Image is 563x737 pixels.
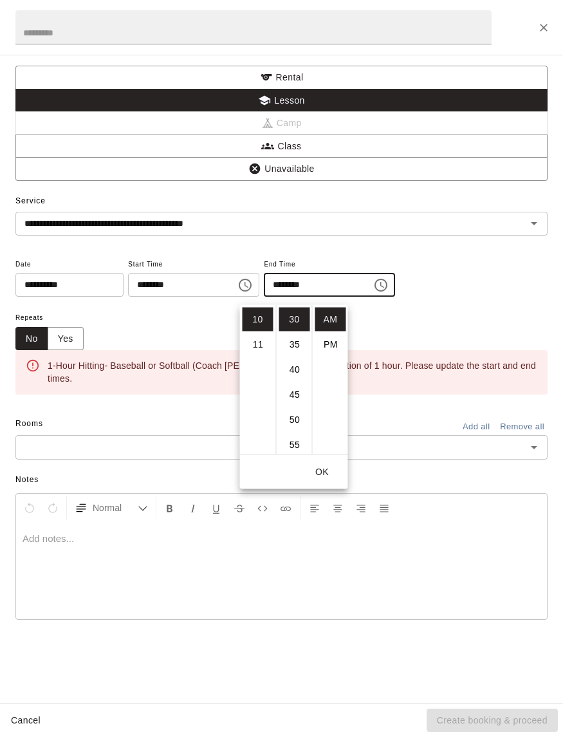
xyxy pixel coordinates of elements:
li: 40 minutes [279,358,310,382]
button: Choose time, selected time is 10:00 AM [232,272,258,298]
ul: Select minutes [276,305,312,454]
button: Yes [48,327,84,351]
div: 1-Hour Hitting- Baseball or Softball (Coach [PERSON_NAME]) has a duration of 1 hour . Please upda... [48,354,537,390]
button: Cancel [5,709,46,732]
button: Insert Code [252,496,273,519]
button: Unavailable [15,157,548,181]
button: Center Align [327,496,349,519]
button: Left Align [304,496,326,519]
ul: Select meridiem [312,305,348,454]
span: End Time [264,256,395,274]
button: Undo [19,496,41,519]
span: Camps can only be created in the Services page [15,112,548,135]
button: No [15,327,48,351]
li: 35 minutes [279,333,310,357]
button: Close [532,16,555,39]
li: 11 hours [243,333,273,357]
div: outlined button group [15,327,84,351]
button: Remove all [497,417,548,437]
span: Rooms [15,419,43,428]
button: Format Italics [182,496,204,519]
button: Choose time, selected time is 10:30 AM [368,272,394,298]
button: Class [15,135,548,158]
button: Rental [15,66,548,89]
button: Right Align [350,496,372,519]
button: Lesson [15,89,548,113]
input: Choose date, selected date is Aug 10, 2025 [15,273,115,297]
button: Format Strikethrough [228,496,250,519]
ul: Select hours [240,305,276,454]
button: Add all [456,417,497,437]
button: Justify Align [373,496,395,519]
button: Redo [42,496,64,519]
span: Repeats [15,310,94,327]
span: Service [15,196,46,205]
button: Formatting Options [69,496,153,519]
li: 55 minutes [279,433,310,457]
li: 30 minutes [279,308,310,331]
span: Normal [93,501,138,514]
button: Format Underline [205,496,227,519]
button: Insert Link [275,496,297,519]
li: PM [315,333,346,357]
li: 45 minutes [279,383,310,407]
span: Date [15,256,124,274]
li: AM [315,308,346,331]
span: Notes [15,470,548,490]
li: 50 minutes [279,408,310,432]
button: Open [525,438,543,456]
button: OK [302,460,343,484]
span: Start Time [128,256,259,274]
button: Open [525,214,543,232]
li: 10 hours [243,308,273,331]
button: Format Bold [159,496,181,519]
